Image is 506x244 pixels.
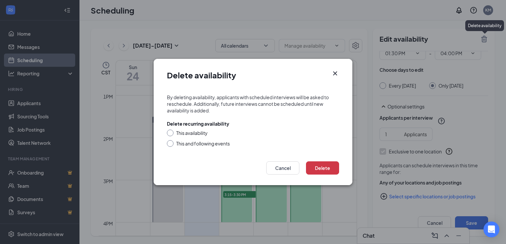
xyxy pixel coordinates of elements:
[176,140,230,147] div: This and following events
[167,94,339,114] div: By deleting availability, applicants with scheduled interviews will be asked to reschedule. Addit...
[331,69,339,77] button: Close
[167,120,229,127] div: Delete recurring availability
[465,20,504,31] div: Delete availability
[306,161,339,175] button: Delete
[331,69,339,77] svg: Cross
[176,130,208,136] div: This availability
[167,69,236,81] h1: Delete availability
[266,161,299,175] button: Cancel
[483,222,499,237] div: Open Intercom Messenger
